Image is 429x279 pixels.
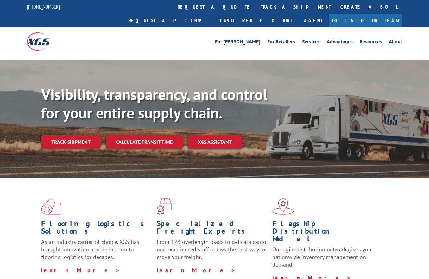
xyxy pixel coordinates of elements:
[298,14,329,27] a: Agent
[215,39,260,46] a: For [PERSON_NAME]
[329,14,402,27] a: Join Our Team
[272,198,294,215] img: xgs-icon-flagship-distribution-model-red
[157,238,268,266] p: From 123 overlength loads to delicate cargo, our experienced staff knows the best way to move you...
[215,14,298,27] a: Customer Portal
[272,246,371,268] span: Our agile distribution network gives you nationwide inventory management on demand.
[157,267,236,274] a: Learn More >
[27,3,60,10] a: [PHONE_NUMBER]
[360,39,382,46] a: Resources
[157,198,172,215] img: xgs-icon-focused-on-flooring-red
[106,135,183,149] a: Calculate transit time
[157,220,268,238] h1: Specialized Freight Experts
[41,220,152,238] h1: Flooring Logistics Solutions
[389,39,402,46] a: About
[188,135,242,149] a: XGS ASSISTANT
[272,220,383,246] h1: Flagship Distribution Model
[124,14,215,27] a: Request a pickup
[267,39,295,46] a: For Retailers
[41,238,139,261] span: As an industry carrier of choice, XGS has brought innovation and dedication to flooring logistics...
[41,85,267,123] b: Visibility, transparency, and control for your entire supply chain.
[41,267,120,274] a: Learn More >
[302,39,320,46] a: Services
[41,135,101,149] a: Track shipment
[327,39,353,46] a: Advantages
[41,198,61,215] img: xgs-icon-total-supply-chain-intelligence-red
